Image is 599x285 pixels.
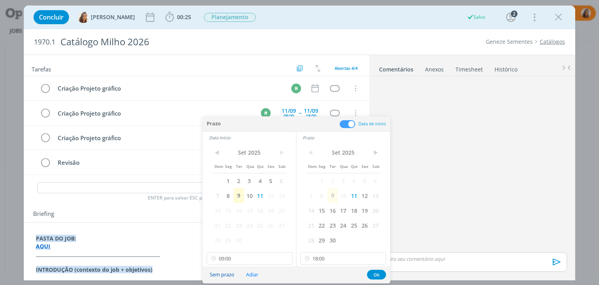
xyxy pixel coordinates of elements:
[335,65,358,71] span: Abertas 4/4
[370,188,381,203] span: 13
[358,121,386,126] span: Data de início
[54,158,284,167] div: Revisão
[300,252,386,265] input: Horário
[370,203,381,218] span: 20
[338,188,348,203] span: 10
[234,233,244,248] span: 30
[316,188,327,203] span: 8
[36,242,50,250] a: AQUI
[349,173,359,188] span: 4
[255,188,265,203] span: 11
[276,188,287,203] span: 13
[234,218,244,233] span: 23
[265,203,276,218] span: 19
[455,62,483,73] a: Timesheet
[276,147,287,159] span: >
[338,218,348,233] span: 24
[327,218,338,233] span: 23
[244,173,255,188] span: 3
[494,62,518,73] a: Histórico
[32,64,51,73] span: Tarefas
[359,159,370,173] span: Sex
[367,270,386,280] button: Ok
[78,11,135,23] button: V[PERSON_NAME]
[223,147,276,159] span: Set 2025
[306,233,316,248] span: 28
[223,188,233,203] span: 8
[265,218,276,233] span: 26
[511,11,517,17] div: 2
[486,38,533,45] a: Geneze Sementes
[379,62,414,73] a: Comentários
[349,188,359,203] span: 11
[316,159,327,173] span: Seg
[204,13,256,22] span: Planejamento
[303,135,390,141] div: Prazo
[212,159,223,173] span: Dom
[34,38,55,46] span: 1970.1
[223,233,233,248] span: 29
[36,250,160,258] strong: _____________________________________________________
[304,108,318,114] div: 11/09
[223,218,233,233] span: 22
[265,173,276,188] span: 5
[255,159,265,173] span: Qui
[306,203,316,218] span: 14
[212,147,223,159] span: <
[163,11,193,23] button: 00:25
[255,203,265,218] span: 18
[316,203,327,218] span: 15
[425,66,444,73] div: Anexos
[54,109,253,118] div: Criação Projeto gráfico
[359,188,370,203] span: 12
[265,188,276,203] span: 12
[24,5,575,280] div: dialog
[349,218,359,233] span: 25
[212,233,223,248] span: 28
[306,147,316,159] span: <
[306,114,316,118] div: 18:00
[306,188,316,203] span: 7
[359,218,370,233] span: 26
[36,266,152,273] strong: INTRODUÇÃO (contexto do job + objetivos)
[338,159,348,173] span: Qua
[78,11,89,23] img: V
[255,218,265,233] span: 25
[505,11,517,23] button: 2
[241,269,263,280] button: Adiar
[540,38,565,45] a: Catálogos
[327,233,338,248] span: 30
[244,218,255,233] span: 24
[91,14,135,20] span: [PERSON_NAME]
[276,218,287,233] span: 27
[212,203,223,218] span: 14
[223,159,233,173] span: Seg
[223,173,233,188] span: 1
[265,159,276,173] span: Sex
[244,188,255,203] span: 10
[327,188,338,203] span: 9
[306,159,316,173] span: Dom
[467,14,485,21] div: Salvo
[244,159,255,173] span: Qua
[316,233,327,248] span: 29
[276,173,287,188] span: 6
[349,159,359,173] span: Qui
[370,218,381,233] span: 27
[349,203,359,218] span: 18
[54,133,253,143] div: Criação Projeto gráfico
[338,203,348,218] span: 17
[260,107,272,119] button: M
[370,147,381,159] span: >
[291,84,301,93] div: M
[261,108,271,118] div: M
[177,13,191,21] span: 00:25
[370,173,381,188] span: 6
[244,203,255,218] span: 17
[39,14,64,20] span: Concluir
[33,209,54,219] span: Briefing
[327,173,338,188] span: 2
[299,110,301,116] span: --
[234,173,244,188] span: 2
